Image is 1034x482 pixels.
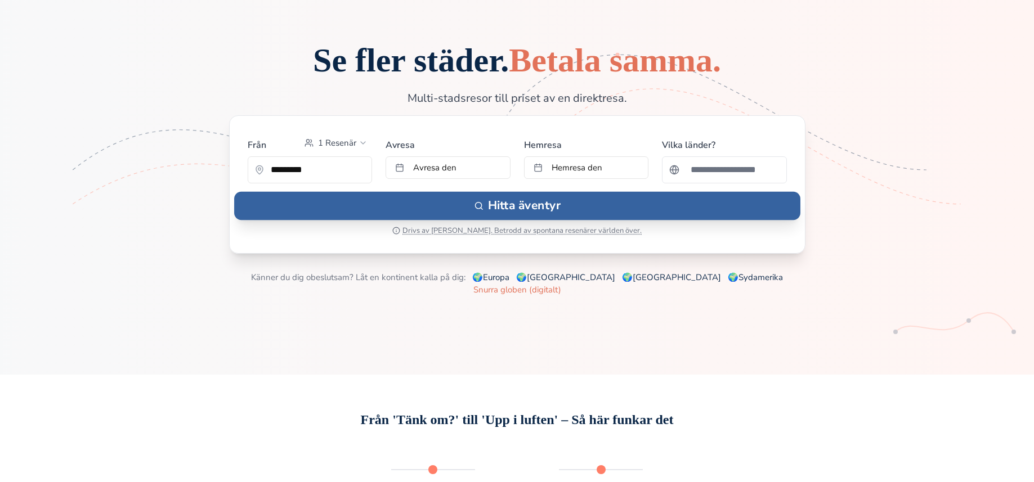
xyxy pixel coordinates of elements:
span: Drivs av [PERSON_NAME]. Betrodd av spontana resenärer världen över. [402,226,642,235]
label: Hemresa [524,134,649,152]
button: Hemresa den [524,156,649,179]
h2: Från 'Tänk om?' till 'Upp i luften' – Så här funkar det [265,411,769,429]
a: 🌍Sydamerika [728,272,783,283]
button: Select passengers [300,134,372,152]
span: 1 Resenär [318,137,356,148]
button: Drivs av [PERSON_NAME]. Betrodd av spontana resenärer världen över. [392,226,642,235]
label: Vilka länder? [662,134,787,152]
span: Se fler städer. [313,42,721,79]
a: 🌍[GEOGRAPHIC_DATA] [622,272,721,283]
span: Hemresa den [552,162,602,173]
p: Multi-stadsresor till priset av en direktresa. [328,91,706,106]
span: Känner du dig obeslutsam? Låt en kontinent kalla på dig: [251,272,465,283]
a: 🌍[GEOGRAPHIC_DATA] [516,272,615,283]
span: Avresa den [413,162,456,173]
button: Hitta äventyr [234,192,800,220]
label: Avresa [386,134,511,152]
span: Betala samma. [509,42,721,79]
a: 🌍Europa [472,272,509,283]
button: Avresa den [386,156,511,179]
label: Från [248,138,266,152]
input: Sök efter ett land [684,159,780,181]
a: Snurra globen (digitalt) [473,284,561,295]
